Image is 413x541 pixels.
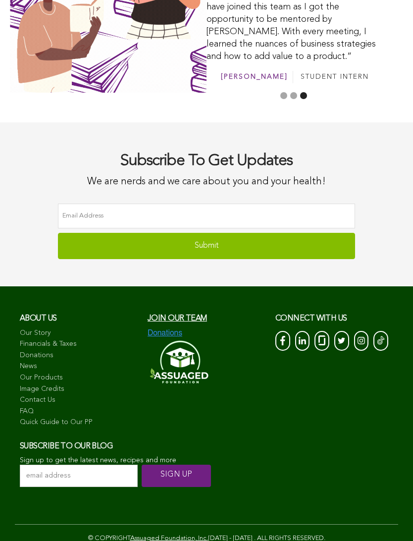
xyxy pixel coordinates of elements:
a: [PERSON_NAME] [221,73,288,80]
input: Submit [58,233,355,259]
img: Tik-Tok-Icon [377,335,384,345]
h3: Subscribe to our blog [20,439,223,454]
span: CONNECT with us [275,315,347,323]
input: email address [20,465,138,487]
a: Contact Us [20,395,138,405]
h2: Subscribe To Get Updates [58,152,355,170]
span: STUDENT INTERN [301,73,369,80]
a: News [20,362,138,372]
input: Email Address [58,204,355,228]
input: SIGN UP [142,465,211,487]
p: We are nerds and we care about you and your health! [58,175,355,189]
img: glassdoor_White [318,335,325,345]
a: Our Products [20,373,138,383]
iframe: Chat Widget [363,493,413,541]
a: Donations [20,351,138,361]
a: Financials & Taxes [20,339,138,349]
a: Image Credits [20,384,138,394]
button: 3 of 3 [300,92,307,99]
a: Quick Guide to Our PP [20,418,138,428]
img: Assuaged-Foundation-Logo-White [148,337,209,386]
a: FAQ [20,407,138,417]
button: 2 of 3 [290,92,297,99]
a: Join our team [148,315,207,323]
p: Sign up to get the latest news, recipes and more [20,456,223,465]
button: 1 of 3 [280,92,287,99]
input: SUBSCRIBE [173,39,240,58]
span: About us [20,315,57,323]
a: Our Story [20,328,138,338]
img: Donations [148,328,182,337]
